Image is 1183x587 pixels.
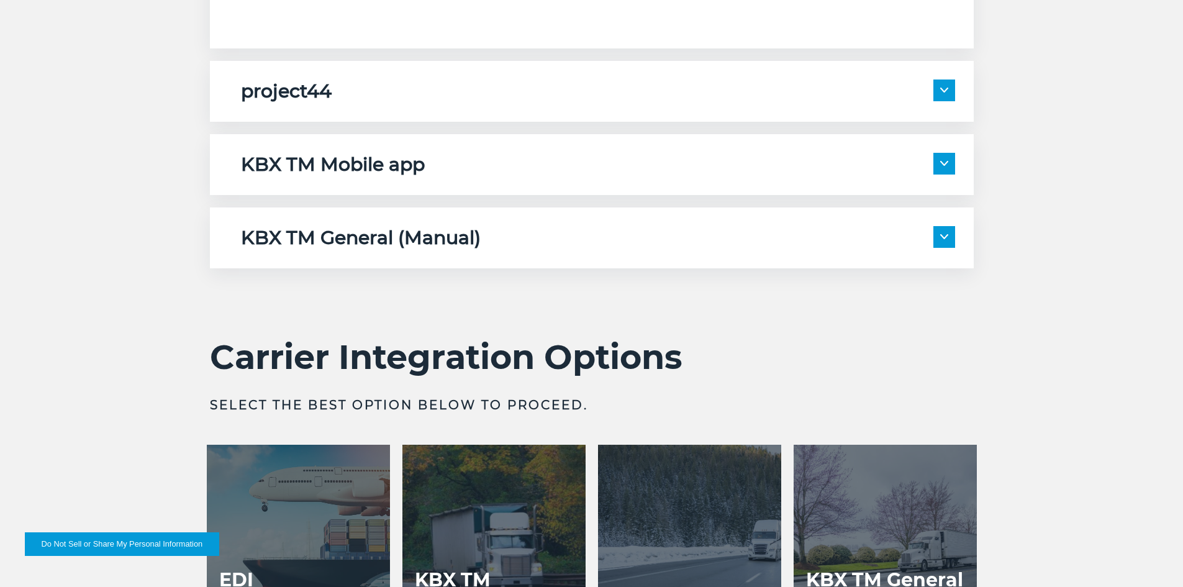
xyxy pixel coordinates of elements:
h5: project44 [241,80,332,103]
img: arrow [940,161,948,166]
button: Do Not Sell or Share My Personal Information [25,532,219,556]
img: arrow [940,234,948,239]
h5: KBX TM General (Manual) [241,226,481,250]
h5: KBX TM Mobile app [241,153,425,176]
img: arrow [940,88,948,93]
h3: Select the best option below to proceed. [210,396,974,414]
h2: Carrier Integration Options [210,337,974,378]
